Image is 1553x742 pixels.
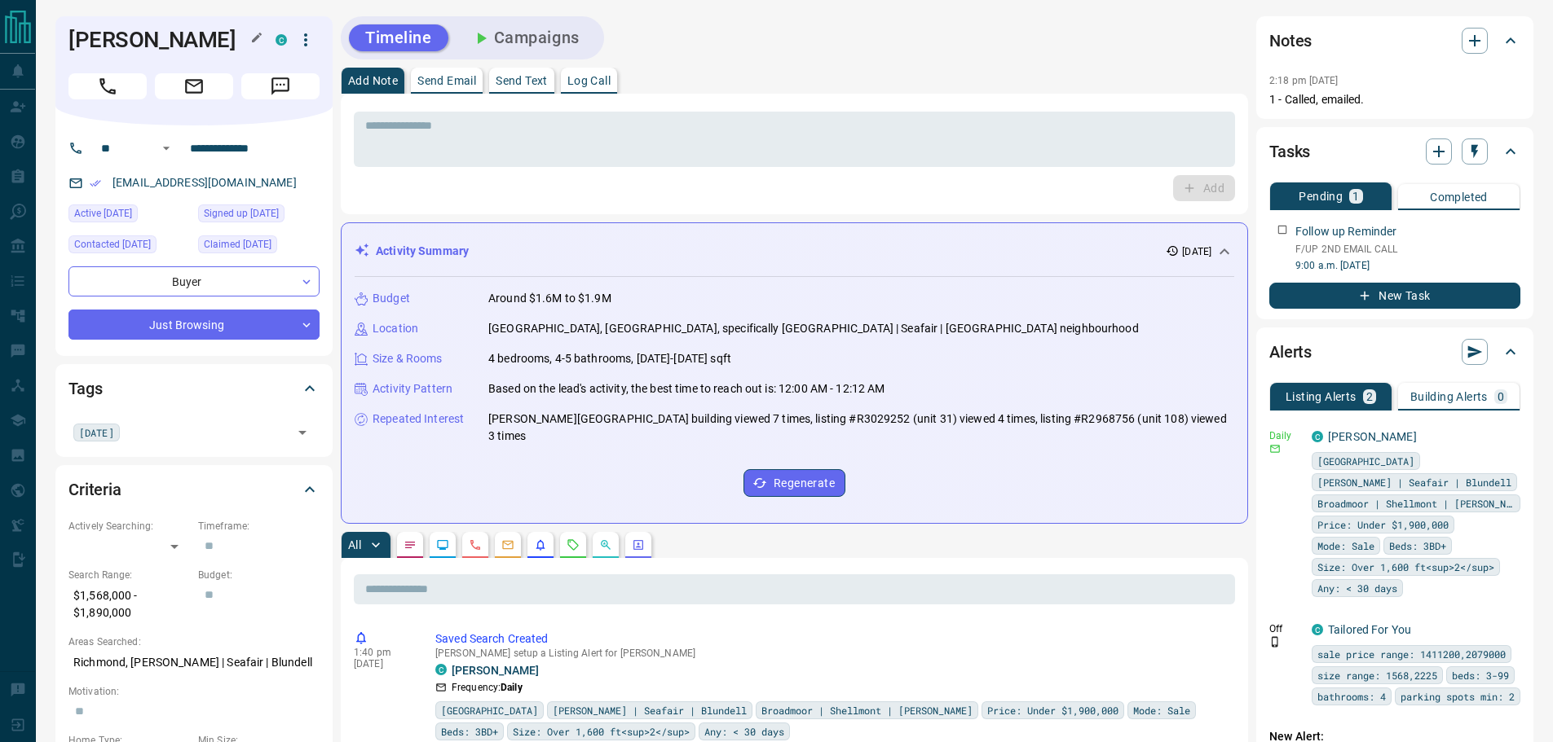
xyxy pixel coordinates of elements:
div: condos.ca [276,34,287,46]
span: [GEOGRAPHIC_DATA] [1317,453,1414,469]
p: Location [373,320,418,337]
span: Mode: Sale [1133,702,1190,718]
button: Open [157,138,176,158]
p: 9:00 a.m. [DATE] [1295,258,1520,273]
svg: Email Verified [90,178,101,189]
a: Tailored For You [1328,623,1411,636]
p: Daily [1269,428,1302,443]
p: Around $1.6M to $1.9M [488,290,611,307]
div: condos.ca [1312,624,1323,635]
span: [DATE] [79,424,114,441]
p: Listing Alerts [1286,391,1357,402]
svg: Agent Actions [632,538,645,551]
a: [PERSON_NAME] [452,664,539,677]
p: 1 [1352,191,1359,202]
svg: Listing Alerts [534,538,547,551]
span: Any: < 30 days [1317,580,1397,596]
div: Notes [1269,21,1520,60]
h2: Tags [68,375,102,402]
p: Timeframe: [198,519,320,533]
span: Price: Under $1,900,000 [987,702,1118,718]
p: Activity Summary [376,243,469,260]
span: Message [241,73,320,99]
span: Beds: 3BD+ [1389,538,1446,554]
span: Broadmoor | Shellmont | [PERSON_NAME] [1317,495,1515,511]
button: New Task [1269,283,1520,309]
span: Email [155,73,233,99]
p: Search Range: [68,568,190,582]
div: condos.ca [435,664,447,675]
p: [DATE] [1182,244,1211,259]
p: Building Alerts [1410,391,1488,402]
p: All [348,539,361,551]
button: Open [291,421,314,444]
span: sale price range: 1411200,2079000 [1317,646,1506,662]
p: [PERSON_NAME] setup a Listing Alert for [PERSON_NAME] [435,648,1229,659]
svg: Notes [404,538,417,551]
svg: Lead Browsing Activity [436,538,449,551]
h2: Tasks [1269,138,1310,165]
span: size range: 1568,2225 [1317,667,1437,683]
h2: Notes [1269,28,1312,54]
span: beds: 3-99 [1452,667,1509,683]
p: Richmond, [PERSON_NAME] | Seafair | Blundell [68,649,320,676]
span: [PERSON_NAME] | Seafair | Blundell [553,702,747,718]
button: Timeline [349,24,448,51]
p: Follow up Reminder [1295,223,1396,240]
div: Alerts [1269,332,1520,371]
p: Send Text [496,75,548,86]
p: F/UP 2ND EMAIL CALL [1295,242,1520,257]
span: [GEOGRAPHIC_DATA] [441,702,538,718]
svg: Opportunities [599,538,612,551]
span: bathrooms: 4 [1317,688,1386,705]
span: Price: Under $1,900,000 [1317,516,1449,533]
svg: Email [1269,443,1281,454]
button: Campaigns [455,24,596,51]
svg: Requests [567,538,580,551]
span: Beds: 3BD+ [441,723,498,740]
div: Sun Sep 14 2025 [198,204,320,227]
p: $1,568,000 - $1,890,000 [68,582,190,626]
p: Motivation: [68,684,320,699]
h1: [PERSON_NAME] [68,27,251,53]
span: Active [DATE] [74,205,132,222]
div: condos.ca [1312,431,1323,442]
div: Tasks [1269,132,1520,171]
svg: Push Notification Only [1269,636,1281,648]
strong: Daily [501,682,523,693]
a: [EMAIL_ADDRESS][DOMAIN_NAME] [113,176,297,189]
p: Pending [1299,191,1343,202]
p: Saved Search Created [435,630,1229,648]
div: Tags [68,369,320,408]
button: Regenerate [743,469,845,497]
p: Budget: [198,568,320,582]
span: Size: Over 1,600 ft<sup>2</sup> [513,723,690,740]
div: Sun Sep 14 2025 [68,204,190,227]
h2: Criteria [68,476,121,503]
div: Criteria [68,470,320,509]
div: Just Browsing [68,310,320,340]
svg: Emails [501,538,514,551]
span: Broadmoor | Shellmont | [PERSON_NAME] [761,702,973,718]
p: Repeated Interest [373,411,464,428]
span: Claimed [DATE] [204,236,271,252]
p: Based on the lead's activity, the best time to reach out is: 12:00 AM - 12:12 AM [488,380,885,397]
div: Sun Sep 14 2025 [198,235,320,258]
svg: Calls [469,538,482,551]
p: [PERSON_NAME][GEOGRAPHIC_DATA] building viewed 7 times, listing #R3029252 (unit 31) viewed 4 time... [488,411,1234,445]
p: Log Call [567,75,611,86]
p: 2 [1366,391,1373,402]
p: Size & Rooms [373,350,443,367]
span: Size: Over 1,600 ft<sup>2</sup> [1317,559,1494,575]
p: Add Note [348,75,398,86]
span: Call [68,73,147,99]
div: Activity Summary[DATE] [355,236,1234,266]
span: parking spots min: 2 [1401,688,1515,705]
span: Signed up [DATE] [204,205,279,222]
p: 1 - Called, emailed. [1269,91,1520,108]
p: Completed [1430,191,1488,203]
p: Actively Searching: [68,519,190,533]
p: 0 [1498,391,1504,402]
p: Frequency: [452,680,523,695]
div: Sun Sep 14 2025 [68,235,190,258]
